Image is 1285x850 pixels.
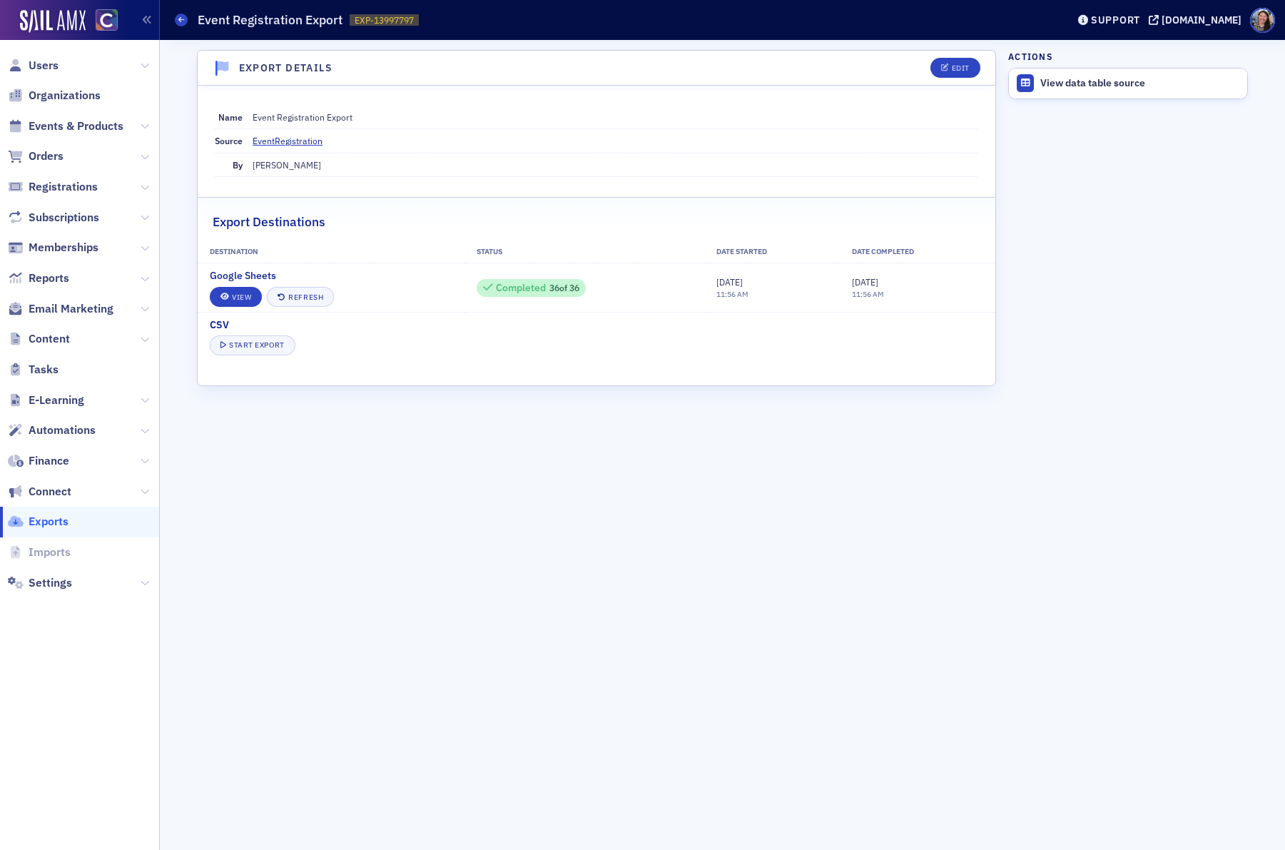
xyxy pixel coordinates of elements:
[704,241,840,263] th: Date Started
[8,423,96,438] a: Automations
[8,301,113,317] a: Email Marketing
[29,148,64,164] span: Orders
[29,210,99,226] span: Subscriptions
[1040,77,1240,90] div: View data table source
[8,362,59,378] a: Tasks
[477,279,586,297] div: 36 / 36 Rows
[253,134,333,147] a: EventRegistration
[20,10,86,33] img: SailAMX
[29,58,59,74] span: Users
[716,276,743,288] span: [DATE]
[716,289,748,299] time: 11:56 AM
[29,179,98,195] span: Registrations
[29,453,69,469] span: Finance
[1250,8,1275,33] span: Profile
[198,241,464,263] th: Destination
[8,148,64,164] a: Orders
[233,159,243,171] span: By
[496,284,546,292] div: Completed
[215,135,243,146] span: Source
[29,88,101,103] span: Organizations
[852,276,878,288] span: [DATE]
[210,335,295,355] button: Start Export
[8,118,123,134] a: Events & Products
[8,393,84,408] a: E-Learning
[8,453,69,469] a: Finance
[8,575,72,591] a: Settings
[267,287,334,307] button: Refresh
[8,240,98,255] a: Memberships
[198,11,342,29] h1: Event Registration Export
[8,179,98,195] a: Registrations
[29,514,68,530] span: Exports
[8,270,69,286] a: Reports
[8,210,99,226] a: Subscriptions
[29,423,96,438] span: Automations
[852,289,884,299] time: 11:56 AM
[29,393,84,408] span: E-Learning
[952,64,970,72] div: Edit
[464,241,704,263] th: Status
[930,58,980,78] button: Edit
[253,153,977,176] dd: [PERSON_NAME]
[29,545,71,560] span: Imports
[8,58,59,74] a: Users
[213,213,325,231] h2: Export Destinations
[210,287,262,307] a: View
[29,240,98,255] span: Memberships
[839,241,995,263] th: Date Completed
[29,362,59,378] span: Tasks
[8,514,68,530] a: Exports
[29,270,69,286] span: Reports
[29,331,70,347] span: Content
[29,118,123,134] span: Events & Products
[239,61,333,76] h4: Export Details
[29,575,72,591] span: Settings
[29,301,113,317] span: Email Marketing
[8,88,101,103] a: Organizations
[1009,69,1247,98] a: View data table source
[210,268,276,283] span: Google Sheets
[1162,14,1241,26] div: [DOMAIN_NAME]
[86,9,118,34] a: View Homepage
[29,484,71,500] span: Connect
[1149,15,1246,25] button: [DOMAIN_NAME]
[1091,14,1140,26] div: Support
[8,545,71,560] a: Imports
[483,281,579,294] div: 36 of 36
[218,111,243,123] span: Name
[253,106,977,128] dd: Event Registration Export
[210,318,229,333] span: CSV
[8,484,71,500] a: Connect
[1008,50,1052,63] h4: Actions
[355,14,414,26] span: EXP-13997797
[8,331,70,347] a: Content
[96,9,118,31] img: SailAMX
